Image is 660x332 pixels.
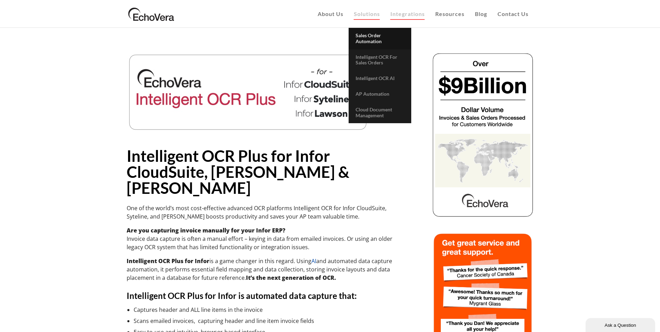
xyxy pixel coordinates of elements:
p: Invoice data capture is often a manual effort – keying in data from emailed invoices. Or using an... [127,226,398,251]
iframe: chat widget [586,317,657,332]
img: Intelligent OCR for Infor CloudSuite Syteline Lawson [127,52,370,132]
a: AI [311,257,316,265]
strong: It’s the next generation of OCR. [246,274,336,282]
strong: Intelligent OCR Plus for Infor [127,257,209,265]
a: Sales Order Automation [349,28,411,49]
span: Solutions [354,10,380,17]
span: Intelligent OCR AI [356,75,395,81]
span: About Us [318,10,343,17]
span: Integrations [390,10,425,17]
span: Cloud Document Management [356,106,392,118]
h4: Intelligent OCR Plus for Infor is automated data capture that: [127,290,398,301]
strong: Intelligent OCR Plus for Infor CloudSuite, [PERSON_NAME] & [PERSON_NAME] [127,147,349,197]
strong: Are you capturing invoice manually for your Infor ERP? [127,227,285,234]
a: Intelligent OCR AI [349,71,411,86]
img: EchoVera [127,5,176,23]
li: Captures header and ALL line items in the invoice [134,306,398,314]
span: Blog [475,10,487,17]
img: echovera dollar volume [432,52,534,218]
p: is a game changer in this regard. Using and automated data capture automation, it performs essent... [127,257,398,282]
li: Scans emailed invoices, capturing header and line item invoice fields [134,317,398,325]
span: Intelligent OCR for Sales Orders [356,54,397,66]
p: One of the world’s most cost-effective advanced OCR platforms Intelligent OCR for Infor CloudSuit... [127,204,398,221]
a: Intelligent OCR for Sales Orders [349,49,411,71]
a: AP Automation [349,86,411,102]
span: Sales Order Automation [356,32,382,44]
span: Contact Us [498,10,528,17]
span: Resources [435,10,464,17]
span: AP Automation [356,91,389,97]
a: Cloud Document Management [349,102,411,124]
